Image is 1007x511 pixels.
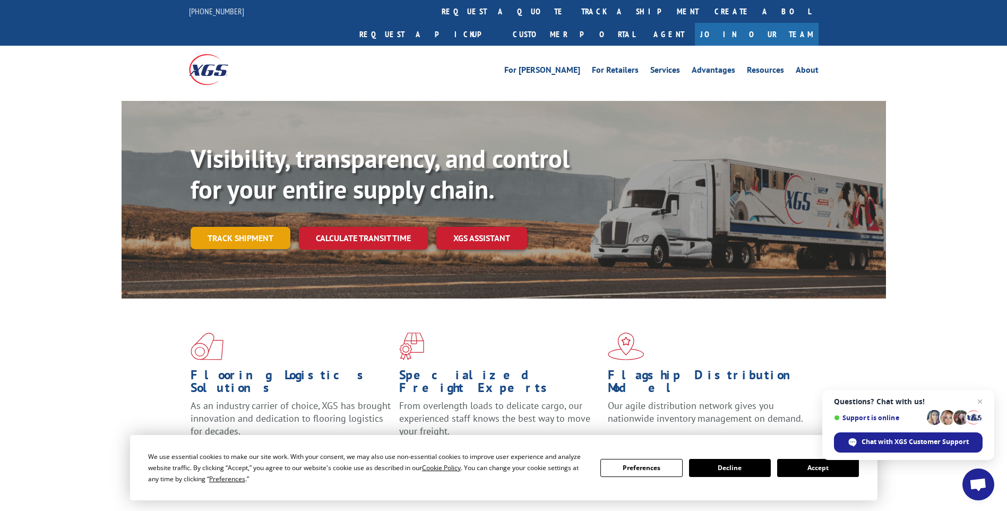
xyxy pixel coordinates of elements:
[643,23,695,46] a: Agent
[436,227,527,250] a: XGS ASSISTANT
[351,23,505,46] a: Request a pickup
[422,463,461,472] span: Cookie Policy
[608,399,803,424] span: Our agile distribution network gives you nationwide inventory management on demand.
[592,66,639,78] a: For Retailers
[191,333,223,360] img: xgs-icon-total-supply-chain-intelligence-red
[695,23,819,46] a: Join Our Team
[608,333,644,360] img: xgs-icon-flagship-distribution-model-red
[209,474,245,483] span: Preferences
[399,333,424,360] img: xgs-icon-focused-on-flooring-red
[796,66,819,78] a: About
[608,435,740,447] a: Learn More >
[777,459,859,477] button: Accept
[600,459,682,477] button: Preferences
[399,399,600,447] p: From overlength loads to delicate cargo, our experienced staff knows the best way to move your fr...
[191,227,290,249] a: Track shipment
[608,369,808,399] h1: Flagship Distribution Model
[747,66,784,78] a: Resources
[130,435,877,500] div: Cookie Consent Prompt
[504,66,580,78] a: For [PERSON_NAME]
[299,227,428,250] a: Calculate transit time
[834,397,983,406] span: Questions? Chat with us!
[834,432,983,453] div: Chat with XGS Customer Support
[191,142,570,206] b: Visibility, transparency, and control for your entire supply chain.
[692,66,735,78] a: Advantages
[189,6,244,16] a: [PHONE_NUMBER]
[505,23,643,46] a: Customer Portal
[399,369,600,399] h1: Specialized Freight Experts
[148,451,588,484] div: We use essential cookies to make our site work. With your consent, we may also use non-essential ...
[962,469,994,500] div: Open chat
[974,395,986,408] span: Close chat
[650,66,680,78] a: Services
[689,459,771,477] button: Decline
[191,369,391,399] h1: Flooring Logistics Solutions
[191,399,391,437] span: As an industry carrier of choice, XGS has brought innovation and dedication to flooring logistics...
[862,437,969,447] span: Chat with XGS Customer Support
[834,414,923,422] span: Support is online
